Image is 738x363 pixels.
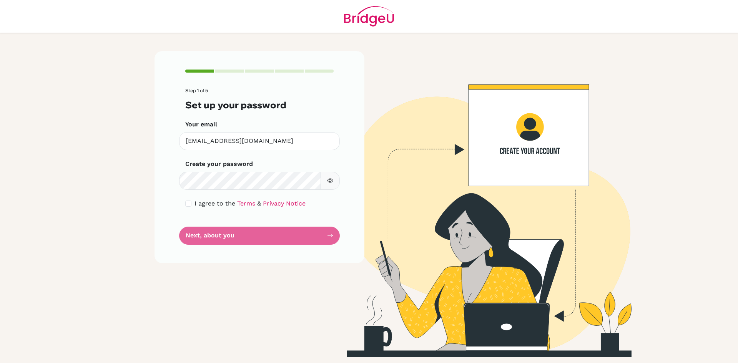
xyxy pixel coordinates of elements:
input: Insert your email* [179,132,340,150]
a: Terms [237,200,255,207]
span: I agree to the [194,200,235,207]
img: Create your account [259,51,698,357]
span: & [257,200,261,207]
h3: Set up your password [185,99,334,111]
label: Your email [185,120,217,129]
a: Privacy Notice [263,200,306,207]
label: Create your password [185,159,253,169]
span: Step 1 of 5 [185,88,208,93]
